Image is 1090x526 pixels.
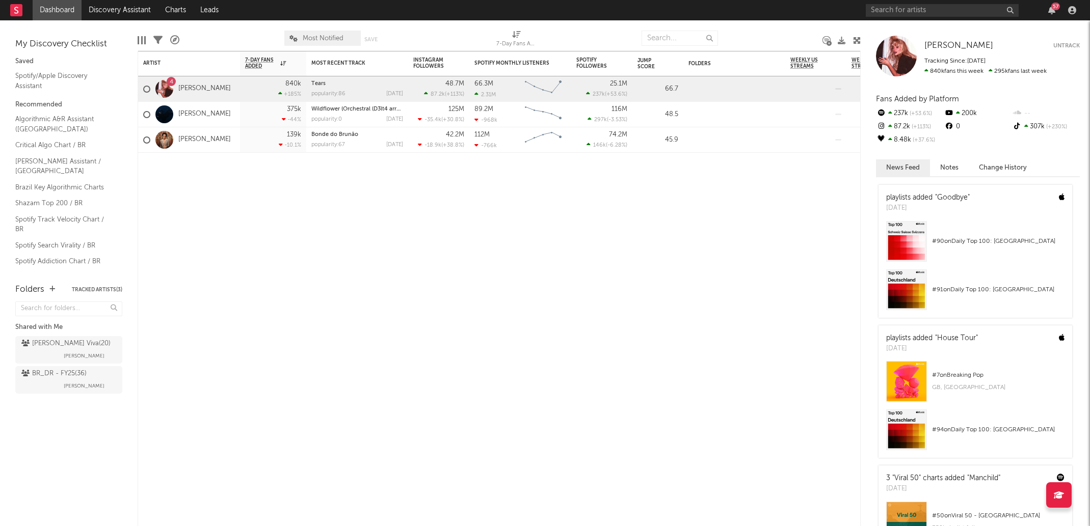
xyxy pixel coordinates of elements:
a: Spotify/Apple Discovery Assistant [15,70,112,91]
a: [PERSON_NAME] Viva(20)[PERSON_NAME] [15,336,122,364]
div: Saved [15,56,122,68]
div: -766k [474,142,497,149]
a: Spotify Track Velocity Chart / BR [15,214,112,235]
div: playlists added [886,333,978,344]
div: Most Recent Track [311,60,388,66]
span: Weekly US Streams [790,57,826,69]
div: 2.31M [474,91,496,98]
div: 112M [474,131,490,138]
div: 0 [944,120,1012,133]
a: [PERSON_NAME] [178,85,231,93]
div: 200k [944,107,1012,120]
div: 66.3M [474,80,493,87]
a: [PERSON_NAME] [178,135,231,144]
div: ( ) [418,116,464,123]
div: [DATE] [886,344,978,354]
div: [DATE] [386,117,403,122]
div: 237k [876,107,944,120]
div: 840k [285,80,301,87]
div: 74.2M [609,131,627,138]
a: BR_DR - FY25(36)[PERSON_NAME] [15,366,122,394]
div: Wildflower (Orchestral (D3lt4 arrang.) [311,106,403,112]
div: Edit Columns [138,25,146,55]
div: [DATE] [386,91,403,97]
span: Tracking Since: [DATE] [924,58,986,64]
div: BR_DR - FY25 ( 36 ) [21,368,87,380]
div: [DATE] [886,484,1000,494]
a: Shazam Top 200 / BR [15,198,112,209]
a: #94onDaily Top 100: [GEOGRAPHIC_DATA] [879,409,1072,458]
span: -3.53 % [608,117,626,123]
span: Fans Added by Platform [876,95,959,103]
div: Artist [143,60,220,66]
div: Shared with Me [15,321,122,334]
a: Algorithmic A&R Assistant ([GEOGRAPHIC_DATA]) [15,114,112,134]
input: Search for artists [866,4,1019,17]
span: -35.4k [424,117,441,123]
a: #90onDaily Top 100: [GEOGRAPHIC_DATA] [879,221,1072,269]
a: Spotify Search Virality / BR [15,240,112,251]
span: +37.6 % [911,137,935,143]
span: +113 % [910,124,931,130]
button: 57 [1048,6,1055,14]
div: # 90 on Daily Top 100: [GEOGRAPHIC_DATA] [932,235,1065,247]
div: 8.48k [876,133,944,147]
div: 25.1M [610,80,627,87]
span: [PERSON_NAME] [64,350,104,362]
a: Critical Algo Chart / BR [15,140,112,151]
a: Spotify Addiction Chart / BR [15,256,112,267]
a: [PERSON_NAME] Assistant / [GEOGRAPHIC_DATA] [15,156,112,177]
div: 375k [287,106,301,113]
div: 7-Day Fans Added (7-Day Fans Added) [496,38,537,50]
span: Most Notified [303,35,343,42]
div: Folders [688,61,765,67]
div: 139k [287,131,301,138]
div: 3 "Viral 50" charts added [886,473,1000,484]
div: [DATE] [386,142,403,148]
a: [PERSON_NAME] [924,41,993,51]
div: Recommended [15,99,122,111]
div: Spotify Monthly Listeners [474,60,551,66]
a: Bonde do Brunão [311,132,358,137]
a: "Goodbye" [935,194,970,201]
div: [PERSON_NAME] Viva ( 20 ) [21,338,111,350]
div: Bonde do Brunão [311,132,403,137]
span: +53.6 % [606,92,626,97]
div: Folders [15,284,44,296]
div: playlists added [886,192,970,203]
div: 66.7 [637,83,678,95]
div: 45.9 [637,134,678,146]
div: 7-Day Fans Added (7-Day Fans Added) [496,25,537,55]
div: # 94 on Daily Top 100: [GEOGRAPHIC_DATA] [932,424,1065,436]
span: +230 % [1045,124,1067,130]
button: Change History [969,159,1037,176]
input: Search for folders... [15,301,122,316]
a: Brazil Key Algorithmic Charts [15,182,112,193]
svg: Chart title [520,127,566,153]
span: 7-Day Fans Added [245,57,278,69]
div: Jump Score [637,58,663,70]
div: -- [1012,107,1080,120]
span: [PERSON_NAME] [64,380,104,392]
div: A&R Pipeline [170,25,179,55]
div: -968k [474,117,497,123]
div: 57 [1051,3,1060,10]
div: Filters [153,25,163,55]
div: Instagram Followers [413,57,449,69]
button: Notes [930,159,969,176]
div: My Discovery Checklist [15,38,122,50]
div: # 50 on Viral 50 - [GEOGRAPHIC_DATA] [932,510,1065,522]
div: ( ) [418,142,464,148]
a: #91onDaily Top 100: [GEOGRAPHIC_DATA] [879,269,1072,318]
span: +30.8 % [443,117,463,123]
button: Tracked Artists(3) [72,287,122,292]
div: 125M [448,106,464,113]
div: 116M [612,106,627,113]
div: 48.7M [445,80,464,87]
div: 307k [1012,120,1080,133]
input: Search... [642,31,718,46]
span: 295k fans last week [924,68,1047,74]
a: "Manchild" [967,475,1000,482]
span: Weekly UK Streams [852,57,890,69]
div: ( ) [588,116,627,123]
